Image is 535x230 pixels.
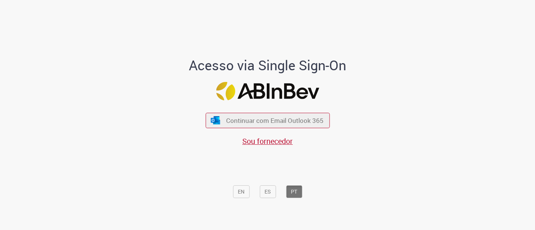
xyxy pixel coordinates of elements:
[233,185,249,198] button: EN
[242,136,293,146] a: Sou fornecedor
[210,116,221,124] img: ícone Azure/Microsoft 360
[205,113,330,128] button: ícone Azure/Microsoft 360 Continuar com Email Outlook 365
[286,185,302,198] button: PT
[226,116,324,125] span: Continuar com Email Outlook 365
[163,58,372,73] h1: Acesso via Single Sign-On
[216,82,319,100] img: Logo ABInBev
[260,185,276,198] button: ES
